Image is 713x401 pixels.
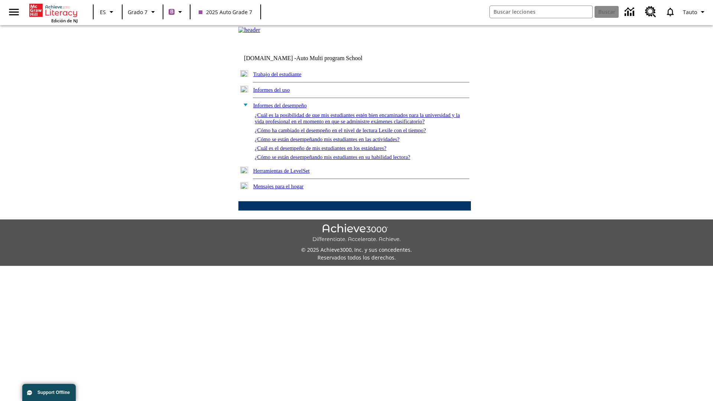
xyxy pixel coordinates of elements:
a: ¿Cuál es el desempeño de mis estudiantes en los estándares? [255,145,387,151]
img: plus.gif [240,70,248,77]
a: Centro de recursos, Se abrirá en una pestaña nueva. [641,2,661,22]
a: Mensajes para el hogar [253,183,304,189]
a: Notificaciones [661,2,680,22]
button: Boost El color de la clase es morado/púrpura. Cambiar el color de la clase. [166,5,188,19]
button: Abrir el menú lateral [3,1,25,23]
span: 2025 Auto Grade 7 [199,8,252,16]
a: Centro de información [620,2,641,22]
img: minus.gif [240,101,248,108]
span: Grado 7 [128,8,147,16]
img: header [238,27,260,33]
a: ¿Cuál es la posibilidad de que mis estudiantes estén bien encaminados para la universidad y la vi... [255,112,460,124]
button: Support Offline [22,384,76,401]
input: Buscar campo [490,6,592,18]
a: ¿Cómo ha cambiado el desempeño en el nivel de lectura Lexile con el tiempo? [255,127,426,133]
button: Grado: Grado 7, Elige un grado [125,5,160,19]
div: Portada [29,2,78,23]
img: plus.gif [240,182,248,189]
button: Perfil/Configuración [680,5,710,19]
span: Edición de NJ [51,18,78,23]
a: Trabajo del estudiante [253,71,302,77]
a: ¿Cómo se están desempeñando mis estudiantes en su habilidad lectora? [255,154,410,160]
img: plus.gif [240,167,248,173]
span: Support Offline [38,390,70,395]
span: Tauto [683,8,697,16]
img: plus.gif [240,86,248,92]
span: ES [100,8,106,16]
a: Informes del uso [253,87,290,93]
a: Herramientas de LevelSet [253,168,310,174]
nobr: Auto Multi program School [296,55,362,61]
span: B [170,7,173,16]
img: Achieve3000 Differentiate Accelerate Achieve [312,224,401,243]
a: ¿Cómo se están desempeñando mis estudiantes en las actividades? [255,136,400,142]
td: [DOMAIN_NAME] - [244,55,381,62]
button: Lenguaje: ES, Selecciona un idioma [96,5,120,19]
a: Informes del desempeño [253,102,307,108]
